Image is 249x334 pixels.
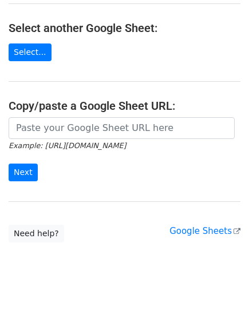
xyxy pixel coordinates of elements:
[9,117,235,139] input: Paste your Google Sheet URL here
[9,21,240,35] h4: Select another Google Sheet:
[9,225,64,242] a: Need help?
[9,99,240,113] h4: Copy/paste a Google Sheet URL:
[9,141,126,150] small: Example: [URL][DOMAIN_NAME]
[9,164,38,181] input: Next
[169,226,240,236] a: Google Sheets
[192,279,249,334] iframe: Chat Widget
[9,43,52,61] a: Select...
